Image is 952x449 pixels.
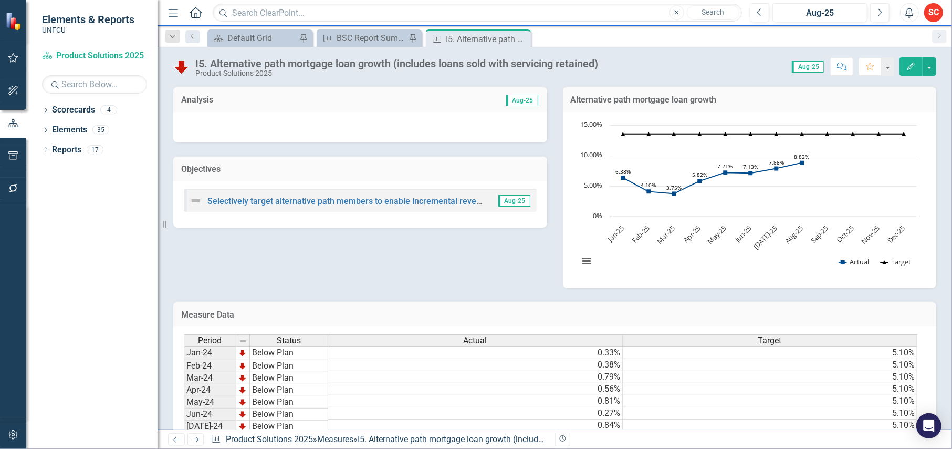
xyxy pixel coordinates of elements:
[337,32,406,45] div: BSC Report Summary
[42,13,134,26] span: Elements & Reports
[774,131,778,136] path: Jul-25, 13.55. Target.
[776,7,864,19] div: Aug-25
[834,223,855,244] text: Oct-25
[579,254,594,269] button: View chart menu, Chart
[250,421,328,433] td: Below Plan
[250,360,328,372] td: Below Plan
[317,434,353,444] a: Measures
[623,346,917,359] td: 5.10%
[573,120,926,278] div: Chart. Highcharts interactive chart.
[506,95,538,106] span: Aug-25
[250,384,328,396] td: Below Plan
[238,410,247,419] img: TnMDeAgwAPMxUmUi88jYAAAAAElFTkSuQmCC
[52,124,87,136] a: Elements
[580,119,602,129] text: 15.00%
[809,223,830,245] text: Sep-25
[328,359,623,371] td: 0.38%
[839,258,869,267] button: Show Actual
[5,12,24,30] img: ClearPoint Strategy
[319,32,406,45] a: BSC Report Summary
[328,420,623,432] td: 0.84%
[621,176,625,180] path: Jan-25, 6.38. Actual.
[850,257,869,267] text: Actual
[692,171,707,178] text: 5.82%
[173,58,190,75] img: Below Plan
[184,421,236,433] td: [DATE]-24
[794,153,809,160] text: 8.82%
[213,4,742,22] input: Search ClearPoint...
[891,257,911,267] text: Target
[184,384,236,396] td: Apr-24
[210,32,297,45] a: Default Grid
[924,3,943,22] button: SC
[195,69,598,77] div: Product Solutions 2025
[916,413,941,438] div: Open Intercom Messenger
[800,160,804,165] path: Aug-25, 8.82. Actual.
[646,131,651,136] path: Feb-25, 13.55. Target.
[198,336,222,345] span: Period
[723,170,727,175] path: May-25, 7.21. Actual.
[623,407,917,420] td: 5.10%
[772,3,867,22] button: Aug-25
[190,195,202,207] img: Not Defined
[615,168,631,175] text: 6.38%
[672,131,676,136] path: Mar-25, 13.55. Target.
[92,126,109,135] div: 35
[593,211,602,220] text: 0%
[250,346,328,360] td: Below Plan
[238,362,247,370] img: TnMDeAgwAPMxUmUi88jYAAAAAElFTkSuQmCC
[825,131,829,136] path: Sep-25, 13.55. Target.
[181,95,357,105] h3: Analysis
[681,223,702,244] text: Apr-25
[42,50,147,62] a: Product Solutions 2025
[184,346,236,360] td: Jan-24
[238,386,247,394] img: TnMDeAgwAPMxUmUi88jYAAAAAElFTkSuQmCC
[328,383,623,395] td: 0.56%
[207,196,812,206] a: Selectively target alternative path members to enable incremental revenue generation, and ensure ...
[181,310,928,320] h3: Measure Data
[328,395,623,407] td: 0.81%
[723,131,727,136] path: May-25, 13.55. Target.
[605,223,626,244] text: Jan-25
[184,360,236,372] td: Feb-24
[646,189,651,193] path: Feb-25, 4.1. Actual.
[328,346,623,359] td: 0.33%
[621,131,625,136] path: Jan-25, 13.55. Target.
[751,223,779,251] text: [DATE]-25
[250,372,328,384] td: Below Plan
[358,434,675,444] div: I5. Alternative path mortgage loan growth (includes loans sold with servicing retained)
[630,223,651,245] text: Feb-25
[184,409,236,421] td: Jun-24
[885,223,907,245] text: Dec-25
[239,337,247,345] img: 8DAGhfEEPCf229AAAAAElFTkSuQmCC
[52,104,95,116] a: Scorecards
[184,396,236,409] td: May-24
[792,61,824,73] span: Aug-25
[87,145,103,154] div: 17
[100,106,117,115] div: 4
[733,223,754,244] text: Jun-25
[181,165,539,174] h3: Objectives
[705,223,728,246] text: May-25
[641,181,656,189] text: 4.10%
[584,180,602,190] text: 5.00%
[328,371,623,383] td: 0.79%
[702,8,724,16] span: Search
[876,131,881,136] path: Nov-25, 13.55. Target.
[748,171,752,175] path: Jun-25, 7.13. Actual.
[623,371,917,383] td: 5.10%
[238,398,247,406] img: TnMDeAgwAPMxUmUi88jYAAAAAElFTkSuQmCC
[902,131,906,136] path: Dec-25, 13.55. Target.
[623,359,917,371] td: 5.10%
[800,131,804,136] path: Aug-25, 13.55. Target.
[672,191,676,196] path: Mar-25, 3.75. Actual.
[621,160,804,196] g: Actual, line 1 of 2 with 12 data points.
[498,195,530,207] span: Aug-25
[687,5,739,20] button: Search
[571,95,929,105] h3: Alternative path mortgage loan growth
[580,150,602,159] text: 10.00%
[211,434,547,446] div: » »
[238,374,247,382] img: TnMDeAgwAPMxUmUi88jYAAAAAElFTkSuQmCC
[238,422,247,431] img: TnMDeAgwAPMxUmUi88jYAAAAAElFTkSuQmCC
[623,383,917,395] td: 5.10%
